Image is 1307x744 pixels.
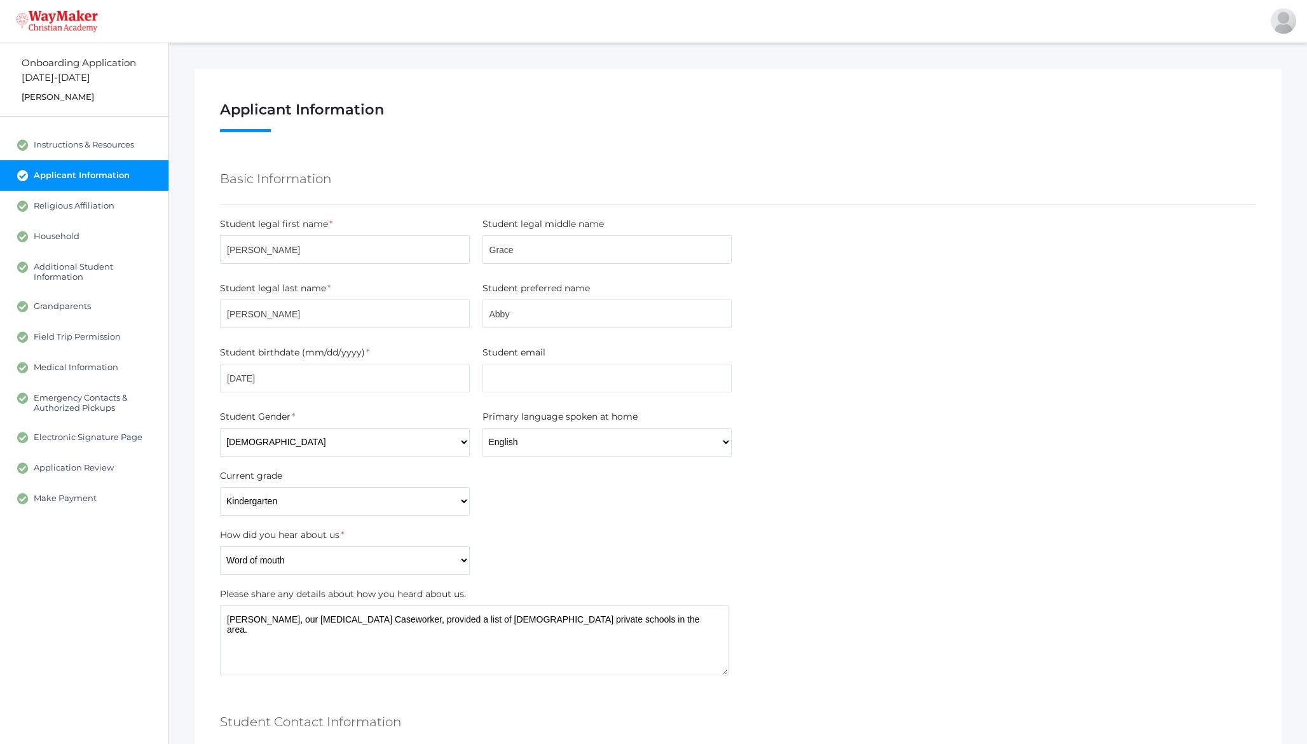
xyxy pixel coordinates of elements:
span: Instructions & Resources [34,139,134,151]
label: Student email [482,346,545,359]
label: Please share any details about how you heard about us. [220,588,466,601]
span: Religious Affiliation [34,200,114,212]
span: Household [34,231,79,242]
span: Emergency Contacts & Authorized Pickups [34,392,156,413]
div: Onboarding Application [22,56,168,71]
label: Primary language spoken at home [482,410,638,424]
h1: Applicant Information [220,102,1256,132]
span: Application Review [34,462,114,474]
textarea: [PERSON_NAME], our [MEDICAL_DATA] Caseworker, provided a list of [DEMOGRAPHIC_DATA] private schoo... [220,605,729,675]
label: Current grade [220,469,282,483]
div: [DATE]-[DATE] [22,71,168,85]
label: Student legal last name [220,282,326,295]
span: Electronic Signature Page [34,432,142,443]
h5: Basic Information [220,168,331,189]
label: Student legal first name [220,217,328,231]
label: Student preferred name [482,282,590,295]
span: Field Trip Permission [34,331,121,343]
div: [PERSON_NAME] [22,91,168,104]
input: mm/dd/yyyy [220,364,470,392]
label: Student birthdate (mm/dd/yyyy) [220,346,365,359]
span: Additional Student Information [34,261,156,282]
label: Student legal middle name [482,217,604,231]
span: Applicant Information [34,170,130,181]
div: Jason Roberts [1271,8,1296,34]
span: Medical Information [34,362,118,373]
img: 4_waymaker-logo-stack-white.png [16,10,98,32]
span: Grandparents [34,301,91,312]
h5: Student Contact Information [220,711,401,733]
span: Make Payment [34,493,97,504]
label: How did you hear about us [220,528,339,542]
label: Student Gender [220,410,291,424]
